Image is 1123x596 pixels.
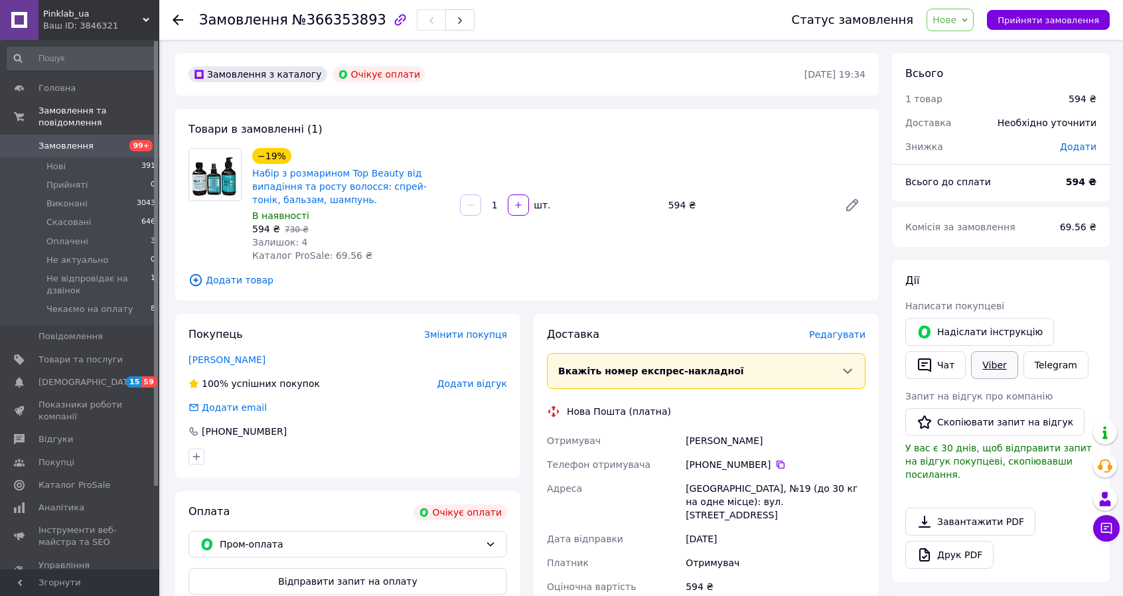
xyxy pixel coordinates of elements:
[990,108,1104,137] div: Необхідно уточнити
[905,117,951,128] span: Доставка
[804,69,865,80] time: [DATE] 19:34
[173,13,183,27] div: Повернутися назад
[38,559,123,583] span: Управління сайтом
[38,502,84,514] span: Аналітика
[188,328,243,340] span: Покупець
[200,401,268,414] div: Додати email
[530,198,552,212] div: шт.
[905,301,1004,311] span: Написати покупцеві
[839,192,865,218] a: Редагувати
[792,13,914,27] div: Статус замовлення
[46,198,88,210] span: Виконані
[663,196,834,214] div: 594 ₴
[252,250,372,261] span: Каталог ProSale: 69.56 ₴
[905,408,1085,436] button: Скопіювати запит на відгук
[188,377,320,390] div: успішних покупок
[141,161,155,173] span: 391
[126,376,141,388] span: 15
[38,140,94,152] span: Замовлення
[563,405,674,418] div: Нова Пошта (платна)
[905,508,1035,536] a: Завантажити PDF
[424,329,507,340] span: Змінити покупця
[547,581,636,592] span: Оціночна вартість
[905,391,1053,402] span: Запит на відгук про компанію
[809,329,865,340] span: Редагувати
[46,216,92,228] span: Скасовані
[686,458,865,471] div: [PHONE_NUMBER]
[188,354,265,365] a: [PERSON_NAME]
[1069,92,1096,106] div: 594 ₴
[43,20,159,32] div: Ваш ID: 3846321
[43,8,143,20] span: Pinklab_ua
[137,198,155,210] span: 3043
[547,435,601,446] span: Отримувач
[129,140,153,151] span: 99+
[292,12,386,28] span: №366353893
[38,479,110,491] span: Каталог ProSale
[905,177,991,187] span: Всього до сплати
[413,504,507,520] div: Очікує оплати
[38,376,137,388] span: [DEMOGRAPHIC_DATA]
[46,161,66,173] span: Нові
[202,378,228,389] span: 100%
[905,541,994,569] a: Друк PDF
[252,210,309,221] span: В наявності
[987,10,1110,30] button: Прийняти замовлення
[188,66,327,82] div: Замовлення з каталогу
[905,141,943,152] span: Знижка
[1066,177,1096,187] b: 594 ₴
[905,94,942,104] span: 1 товар
[971,351,1017,379] a: Viber
[1060,141,1096,152] span: Додати
[905,222,1015,232] span: Комісія за замовлення
[38,82,76,94] span: Головна
[683,551,868,575] div: Отримувач
[151,273,155,297] span: 1
[333,66,426,82] div: Очікує оплати
[905,67,943,80] span: Всього
[683,477,868,527] div: [GEOGRAPHIC_DATA], №19 (до 30 кг на одне місце): вул. [STREET_ADDRESS]
[141,376,157,388] span: 59
[188,505,230,518] span: Оплата
[188,273,865,287] span: Додати товар
[141,216,155,228] span: 646
[905,318,1054,346] button: Надіслати інструкцію
[252,168,427,205] a: Набір з розмарином Top Beauty від випадіння та росту волосся: спрей-тонік, бальзам, шампунь.
[151,179,155,191] span: 0
[1093,515,1120,542] button: Чат з покупцем
[547,558,589,568] span: Платник
[200,425,288,438] div: [PHONE_NUMBER]
[46,179,88,191] span: Прийняті
[46,303,133,315] span: Чекаємо на оплату
[188,123,323,135] span: Товари в замовленні (1)
[46,254,108,266] span: Не актуально
[199,12,288,28] span: Замовлення
[547,328,599,340] span: Доставка
[933,15,956,25] span: Нове
[7,46,157,70] input: Пошук
[252,237,308,248] span: Залишок: 4
[38,399,123,423] span: Показники роботи компанії
[38,331,103,342] span: Повідомлення
[1023,351,1088,379] a: Telegram
[151,303,155,315] span: 8
[905,443,1092,480] span: У вас є 30 днів, щоб відправити запит на відгук покупцеві, скопіювавши посилання.
[905,274,919,287] span: Дії
[151,236,155,248] span: 3
[683,429,868,453] div: [PERSON_NAME]
[547,534,623,544] span: Дата відправки
[437,378,507,389] span: Додати відгук
[547,459,650,470] span: Телефон отримувача
[547,483,582,494] span: Адреса
[252,148,291,164] div: −19%
[38,433,73,445] span: Відгуки
[998,15,1099,25] span: Прийняти замовлення
[558,366,744,376] span: Вкажіть номер експрес-накладної
[220,537,480,552] span: Пром-оплата
[38,105,159,129] span: Замовлення та повідомлення
[38,457,74,469] span: Покупці
[252,224,280,234] span: 594 ₴
[683,527,868,551] div: [DATE]
[1060,222,1096,232] span: 69.56 ₴
[151,254,155,266] span: 0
